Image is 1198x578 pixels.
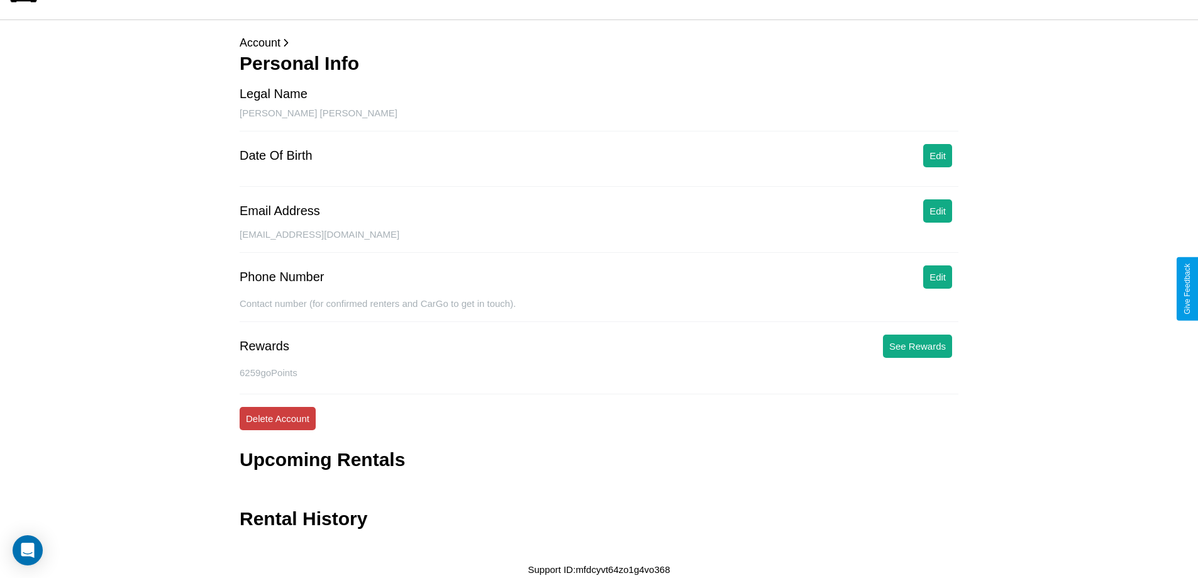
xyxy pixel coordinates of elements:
[240,108,958,131] div: [PERSON_NAME] [PERSON_NAME]
[240,33,958,53] p: Account
[240,339,289,353] div: Rewards
[883,335,952,358] button: See Rewards
[240,229,958,253] div: [EMAIL_ADDRESS][DOMAIN_NAME]
[923,144,952,167] button: Edit
[240,53,958,74] h3: Personal Info
[240,148,313,163] div: Date Of Birth
[240,364,958,381] p: 6259 goPoints
[240,270,324,284] div: Phone Number
[923,199,952,223] button: Edit
[240,298,958,322] div: Contact number (for confirmed renters and CarGo to get in touch).
[240,204,320,218] div: Email Address
[1183,264,1192,314] div: Give Feedback
[240,508,367,530] h3: Rental History
[528,561,670,578] p: Support ID: mfdcyvt64zo1g4vo368
[240,87,308,101] div: Legal Name
[240,407,316,430] button: Delete Account
[13,535,43,565] div: Open Intercom Messenger
[923,265,952,289] button: Edit
[240,449,405,470] h3: Upcoming Rentals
